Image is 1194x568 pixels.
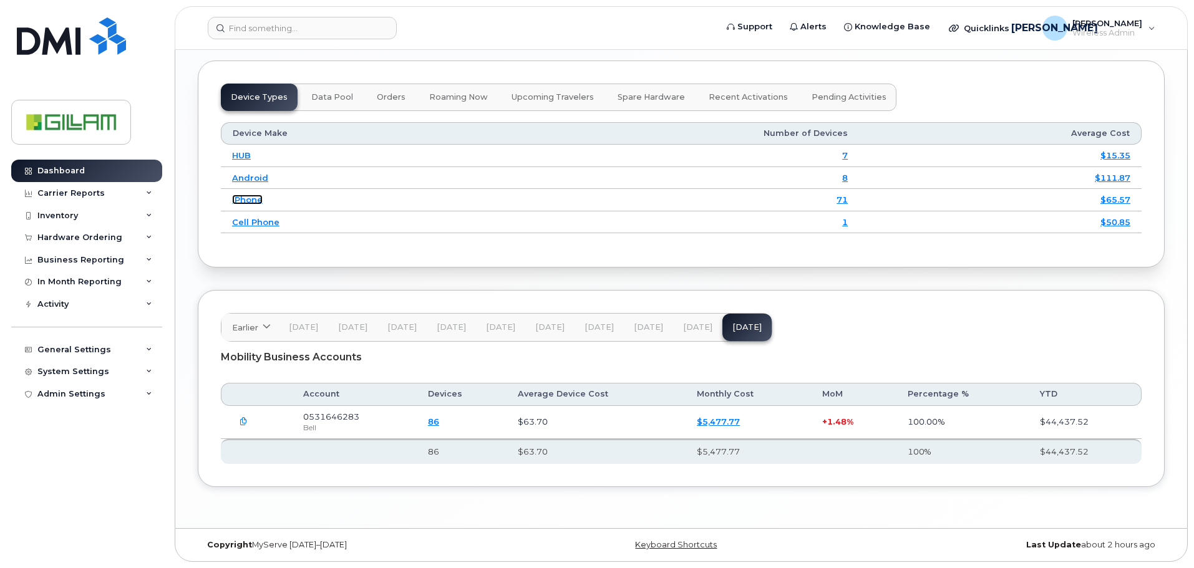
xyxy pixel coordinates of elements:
th: Devices [417,383,507,405]
span: Roaming Now [429,92,488,102]
a: Earlier [221,314,279,341]
span: [DATE] [387,322,417,332]
span: Orders [377,92,405,102]
span: [DATE] [289,322,318,332]
span: Wireless Admin [1072,28,1142,38]
span: Spare Hardware [618,92,685,102]
span: [DATE] [634,322,663,332]
strong: Copyright [207,540,252,549]
td: $63.70 [507,406,686,439]
span: [DATE] [683,322,712,332]
a: 71 [837,195,848,205]
a: 86 [428,416,439,426]
div: Mobility Business Accounts [221,342,1142,373]
span: Pending Activities [812,92,886,102]
th: YTD [1029,383,1142,405]
span: Bell [303,423,316,432]
a: $15.35 [1100,150,1130,160]
span: [PERSON_NAME] [1072,18,1142,28]
a: 1 [842,217,848,227]
input: Find something... [208,17,397,39]
a: 8 [842,173,848,183]
a: $50.85 [1100,217,1130,227]
span: Data Pool [311,92,353,102]
a: Knowledge Base [835,14,939,39]
a: Android [232,173,268,183]
span: [DATE] [437,322,466,332]
a: Support [718,14,781,39]
span: [DATE] [535,322,565,332]
a: Keyboard Shortcuts [635,540,717,549]
a: iPhone [232,195,263,205]
span: Alerts [800,21,827,33]
div: about 2 hours ago [842,540,1165,550]
span: Recent Activations [709,92,788,102]
span: Support [737,21,772,33]
div: Julie Oudit [1034,16,1164,41]
strong: Last Update [1026,540,1081,549]
th: Device Make [221,122,490,145]
th: Average Cost [859,122,1142,145]
span: 1.48% [827,416,853,426]
td: $44,437.52 [1029,406,1142,439]
a: Alerts [781,14,835,39]
span: [PERSON_NAME] [1011,21,1098,36]
th: 100% [896,439,1029,464]
th: Average Device Cost [507,383,686,405]
span: 0531646283 [303,412,359,421]
div: MyServe [DATE]–[DATE] [198,540,520,550]
span: [DATE] [585,322,614,332]
a: $111.87 [1095,173,1130,183]
th: $5,477.77 [686,439,811,464]
th: Account [292,383,417,405]
th: Number of Devices [490,122,859,145]
a: $65.57 [1100,195,1130,205]
span: [DATE] [486,322,515,332]
th: $44,437.52 [1029,439,1142,464]
span: Earlier [232,322,258,334]
span: + [822,416,827,426]
th: Percentage % [896,383,1029,405]
th: MoM [811,383,896,405]
span: [DATE] [338,322,367,332]
span: Knowledge Base [855,21,930,33]
a: HUB [232,150,251,160]
th: Monthly Cost [686,383,811,405]
th: 86 [417,439,507,464]
a: 7 [842,150,848,160]
span: Upcoming Travelers [512,92,594,102]
span: Quicklinks [964,23,1009,33]
th: $63.70 [507,439,686,464]
td: 100.00% [896,406,1029,439]
div: Quicklinks [940,16,1031,41]
a: Cell Phone [232,217,279,227]
a: $5,477.77 [697,416,740,426]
